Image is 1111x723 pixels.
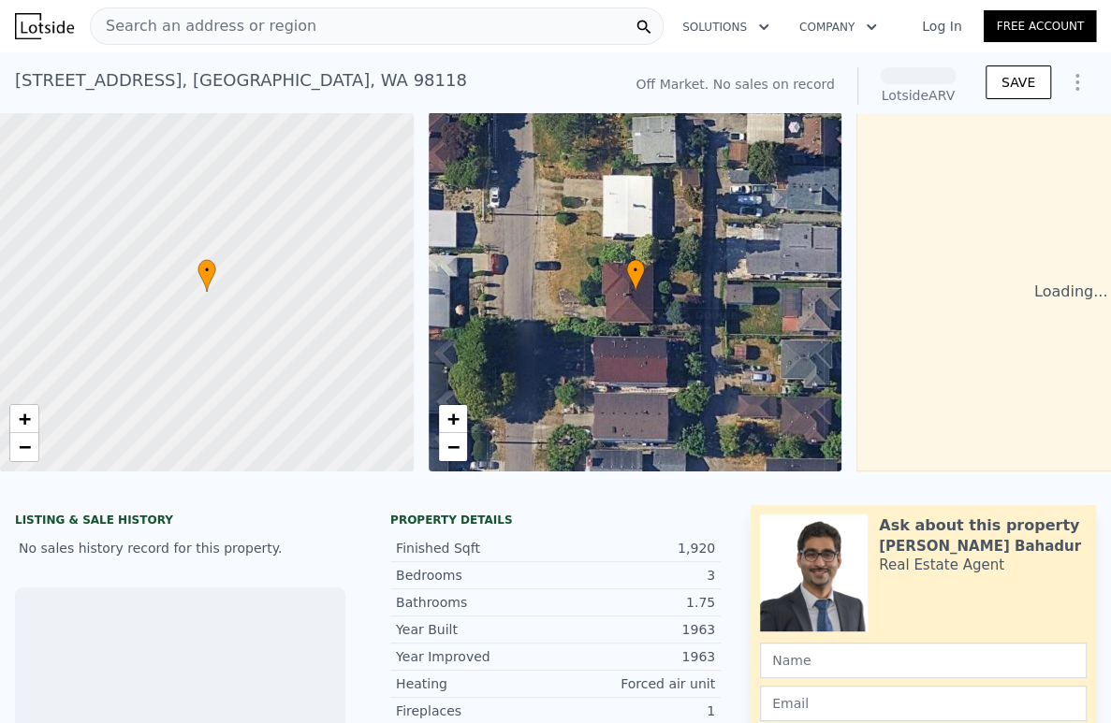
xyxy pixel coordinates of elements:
button: Solutions [667,10,784,44]
div: Forced air unit [556,674,716,693]
div: 3 [556,566,716,585]
div: Bathrooms [396,593,556,612]
span: • [626,262,645,279]
a: Zoom out [439,433,467,461]
div: Real Estate Agent [879,556,1004,574]
button: Show Options [1059,64,1096,101]
div: Finished Sqft [396,539,556,557]
div: Property details [390,513,721,528]
div: Year Built [396,620,556,639]
div: [PERSON_NAME] Bahadur [879,537,1081,556]
span: Search an address or region [91,15,316,37]
div: 1,920 [556,539,716,557]
a: Zoom out [10,433,38,461]
button: Company [784,10,892,44]
div: Fireplaces [396,701,556,720]
div: Year Improved [396,647,556,666]
span: − [19,435,31,458]
span: + [19,407,31,430]
span: • [197,262,216,279]
img: Lotside [15,13,74,39]
div: No sales history record for this property. [15,531,345,565]
div: Heating [396,674,556,693]
div: Off Market. No sales on record [636,75,834,94]
span: − [446,435,459,458]
input: Name [760,643,1087,678]
div: 1963 [556,647,716,666]
div: 1.75 [556,593,716,612]
div: 1963 [556,620,716,639]
div: Ask about this property [879,514,1079,537]
div: Lotside ARV [881,86,956,105]
div: • [626,259,645,292]
div: • [197,259,216,292]
span: + [446,407,459,430]
a: Zoom in [439,405,467,433]
div: [STREET_ADDRESS] , [GEOGRAPHIC_DATA] , WA 98118 [15,67,467,94]
a: Zoom in [10,405,38,433]
a: Free Account [984,10,1096,42]
div: 1 [556,701,716,720]
button: SAVE [986,65,1051,99]
a: Log In [899,17,984,36]
div: LISTING & SALE HISTORY [15,513,345,531]
div: Bedrooms [396,566,556,585]
input: Email [760,686,1087,721]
